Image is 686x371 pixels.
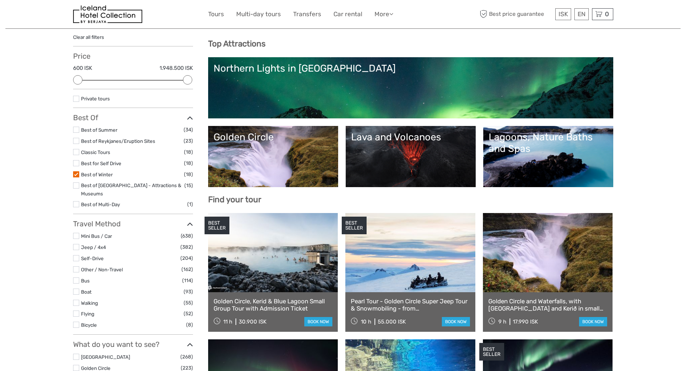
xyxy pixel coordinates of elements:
a: Mini Bus / Car [81,233,112,239]
a: Golden Circle, Kerid & Blue Lagoon Small Group Tour with Admission Ticket [214,298,333,312]
div: 55.000 ISK [378,318,406,325]
span: (382) [180,243,193,251]
h3: Travel Method [73,220,193,228]
label: 1.948.500 ISK [160,64,193,72]
img: 481-8f989b07-3259-4bb0-90ed-3da368179bdc_logo_small.jpg [73,5,142,23]
a: Walking [81,300,98,306]
a: Flying [81,311,94,317]
a: Golden Circle [214,131,333,182]
div: BEST SELLER [342,217,367,235]
a: Multi-day tours [236,9,281,19]
span: (18) [184,148,193,156]
span: (34) [184,126,193,134]
h3: What do you want to see? [73,340,193,349]
span: 11 h [223,318,232,325]
a: Bicycle [81,322,97,328]
a: More [375,9,393,19]
a: Boat [81,289,91,295]
a: Best of [GEOGRAPHIC_DATA] - Attractions & Museums [81,182,181,196]
a: Golden Circle and Waterfalls, with [GEOGRAPHIC_DATA] and Kerið in small group [488,298,607,312]
span: (204) [180,254,193,262]
span: Best price guarantee [478,8,553,20]
a: book now [304,317,332,326]
label: 600 ISK [73,64,92,72]
a: Best of Multi-Day [81,202,120,207]
a: Transfers [293,9,321,19]
a: Golden Circle [81,365,111,371]
span: (114) [182,276,193,285]
span: (162) [181,265,193,273]
a: Jeep / 4x4 [81,244,106,250]
div: Lava and Volcanoes [351,131,470,143]
a: Best of Winter [81,172,113,177]
b: Find your tour [208,195,261,204]
span: (18) [184,159,193,167]
p: We're away right now. Please check back later! [10,13,81,18]
span: (23) [184,137,193,145]
span: ISK [559,10,568,18]
a: Other / Non-Travel [81,267,123,272]
span: (93) [184,288,193,296]
a: Lagoons, Nature Baths and Spas [489,131,608,182]
span: 9 h [498,318,506,325]
a: book now [442,317,470,326]
div: Lagoons, Nature Baths and Spas [489,131,608,155]
span: 10 h [361,318,371,325]
a: Bus [81,278,90,284]
a: Self-Drive [81,255,104,261]
a: Lava and Volcanoes [351,131,470,182]
a: Clear all filters [73,34,104,40]
a: Best for Self Drive [81,160,121,166]
span: (8) [186,321,193,329]
div: EN [574,8,589,20]
b: Top Attractions [208,39,265,49]
span: (55) [184,299,193,307]
span: (1) [187,200,193,208]
a: Best of Reykjanes/Eruption Sites [81,138,155,144]
a: Northern Lights in [GEOGRAPHIC_DATA] [214,63,608,113]
span: (15) [184,181,193,190]
a: Pearl Tour - Golden Circle Super Jeep Tour & Snowmobiling - from [GEOGRAPHIC_DATA] [351,298,470,312]
a: [GEOGRAPHIC_DATA] [81,354,130,360]
span: (52) [184,309,193,318]
a: Private tours [81,96,110,101]
div: BEST SELLER [205,217,229,235]
div: Northern Lights in [GEOGRAPHIC_DATA] [214,63,608,74]
button: Open LiveChat chat widget [83,11,91,20]
a: Tours [208,9,224,19]
a: Car rental [333,9,362,19]
h3: Price [73,52,193,60]
div: 30.900 ISK [239,318,266,325]
div: Golden Circle [214,131,333,143]
span: 0 [604,10,610,18]
span: (268) [180,353,193,361]
div: 17.990 ISK [513,318,538,325]
a: Classic Tours [81,149,110,155]
h3: Best Of [73,113,193,122]
a: Best of Summer [81,127,117,133]
div: BEST SELLER [479,343,504,361]
a: book now [579,317,607,326]
span: (18) [184,170,193,178]
span: (638) [181,232,193,240]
